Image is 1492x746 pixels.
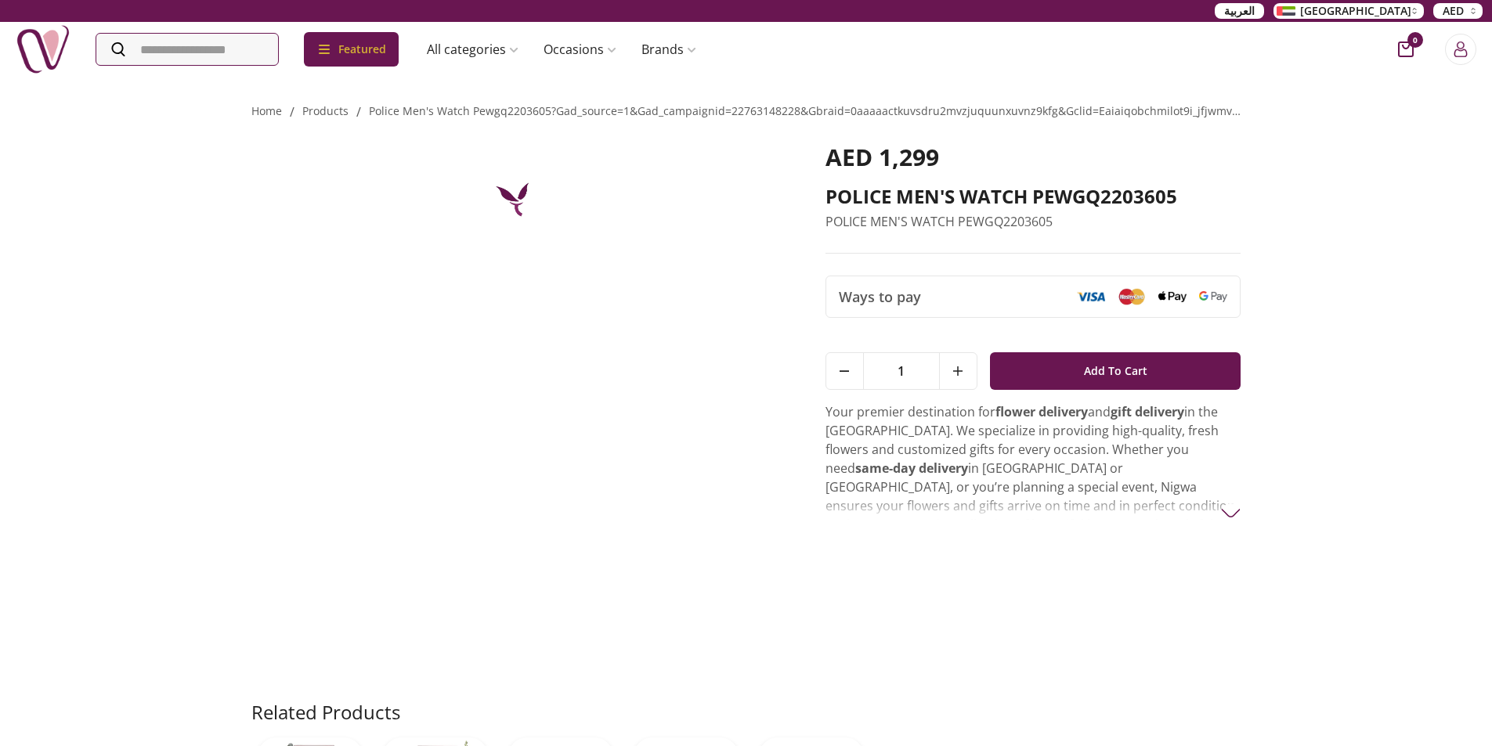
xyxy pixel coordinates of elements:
img: arrow [1221,503,1241,523]
strong: flower delivery [995,403,1088,420]
a: police men's watch pewgq2203605?gad_source=1&gad_campaignid=22763148228&gbraid=0aaaaactkuvsdru2mv... [369,103,1429,118]
h2: Related Products [251,700,400,725]
span: Add To Cart [1084,357,1147,385]
img: Arabic_dztd3n.png [1277,6,1295,16]
a: Home [251,103,282,118]
h2: POLICE MEN'S WATCH PEWGQ2203605 [825,184,1241,209]
img: Apple Pay [1158,291,1187,303]
img: Google Pay [1199,291,1227,302]
span: 0 [1407,32,1423,48]
img: POLICE MEN'S WATCH PEWGQ2203605 [477,143,555,222]
p: POLICE MEN'S WATCH PEWGQ2203605 [825,212,1241,231]
img: Mastercard [1118,288,1146,305]
button: AED [1433,3,1483,19]
span: Ways to pay [839,286,921,308]
span: 1 [864,353,939,389]
img: Nigwa-uae-gifts [16,22,70,77]
button: cart-button [1398,41,1414,57]
li: / [290,103,294,121]
a: Occasions [531,34,629,65]
strong: same-day delivery [855,459,968,477]
span: AED [1443,3,1464,19]
button: [GEOGRAPHIC_DATA] [1273,3,1424,19]
div: Featured [304,32,399,67]
img: Visa [1077,291,1105,302]
button: Login [1445,34,1476,65]
span: العربية [1224,3,1255,19]
span: AED 1,299 [825,141,939,173]
strong: gift delivery [1111,403,1184,420]
span: [GEOGRAPHIC_DATA] [1300,3,1411,19]
li: / [356,103,361,121]
p: Your premier destination for and in the [GEOGRAPHIC_DATA]. We specialize in providing high-qualit... [825,402,1241,609]
button: Add To Cart [990,352,1241,390]
input: Search [96,34,278,65]
a: Brands [629,34,709,65]
a: products [302,103,349,118]
a: All categories [414,34,531,65]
